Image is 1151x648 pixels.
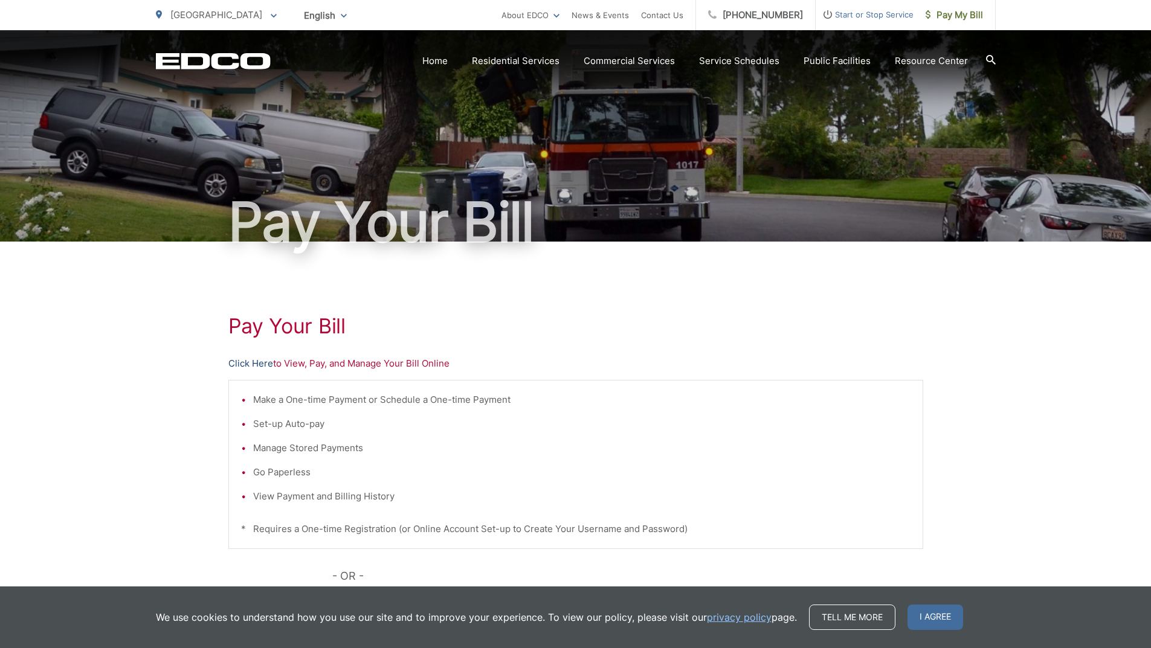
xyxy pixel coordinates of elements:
li: Set-up Auto-pay [253,417,911,431]
p: * Requires a One-time Registration (or Online Account Set-up to Create Your Username and Password) [241,522,911,536]
a: News & Events [572,8,629,22]
span: English [295,5,356,26]
li: Go Paperless [253,465,911,480]
a: EDCD logo. Return to the homepage. [156,53,271,69]
span: [GEOGRAPHIC_DATA] [170,9,262,21]
span: Pay My Bill [926,8,983,22]
a: Resource Center [895,54,968,68]
a: Residential Services [472,54,559,68]
li: Make a One-time Payment or Schedule a One-time Payment [253,393,911,407]
a: Service Schedules [699,54,779,68]
a: Commercial Services [584,54,675,68]
h1: Pay Your Bill [156,192,996,252]
a: About EDCO [501,8,559,22]
li: View Payment and Billing History [253,489,911,504]
li: Manage Stored Payments [253,441,911,455]
a: Click Here [228,356,273,371]
a: Tell me more [809,605,895,630]
a: Public Facilities [804,54,871,68]
p: - OR - [332,567,923,585]
a: privacy policy [707,610,772,624]
a: Home [422,54,448,68]
p: We use cookies to understand how you use our site and to improve your experience. To view our pol... [156,610,797,624]
h1: Pay Your Bill [228,314,923,338]
a: Contact Us [641,8,683,22]
p: to View, Pay, and Manage Your Bill Online [228,356,923,371]
span: I agree [908,605,963,630]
